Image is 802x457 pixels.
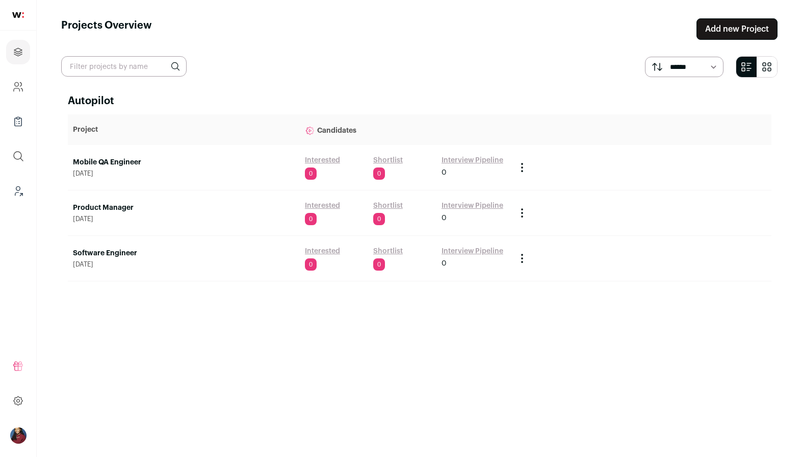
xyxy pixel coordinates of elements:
[61,56,187,77] input: Filter projects by name
[516,207,528,219] button: Project Actions
[442,201,503,211] a: Interview Pipeline
[442,213,447,223] span: 0
[373,213,385,225] span: 0
[373,167,385,180] span: 0
[305,246,340,256] a: Interested
[6,109,30,134] a: Company Lists
[442,155,503,165] a: Interview Pipeline
[305,201,340,211] a: Interested
[68,94,771,108] h2: Autopilot
[73,215,295,223] span: [DATE]
[305,258,317,271] span: 0
[442,258,447,269] span: 0
[12,12,24,18] img: wellfound-shorthand-0d5821cbd27db2630d0214b213865d53afaa358527fdda9d0ea32b1df1b89c2c.svg
[73,260,295,269] span: [DATE]
[10,427,27,444] img: 10010497-medium_jpg
[10,427,27,444] button: Open dropdown
[373,258,385,271] span: 0
[373,155,403,165] a: Shortlist
[442,246,503,256] a: Interview Pipeline
[696,18,778,40] a: Add new Project
[305,155,340,165] a: Interested
[73,125,295,135] p: Project
[305,167,317,180] span: 0
[73,203,295,213] a: Product Manager
[373,201,403,211] a: Shortlist
[373,246,403,256] a: Shortlist
[73,170,295,178] span: [DATE]
[6,40,30,64] a: Projects
[442,167,447,178] span: 0
[6,179,30,203] a: Leads (Backoffice)
[305,213,317,225] span: 0
[73,157,295,167] a: Mobile QA Engineer
[305,119,506,140] p: Candidates
[73,248,295,258] a: Software Engineer
[516,161,528,174] button: Project Actions
[61,18,152,40] h1: Projects Overview
[516,252,528,264] button: Project Actions
[6,75,30,99] a: Company and ATS Settings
